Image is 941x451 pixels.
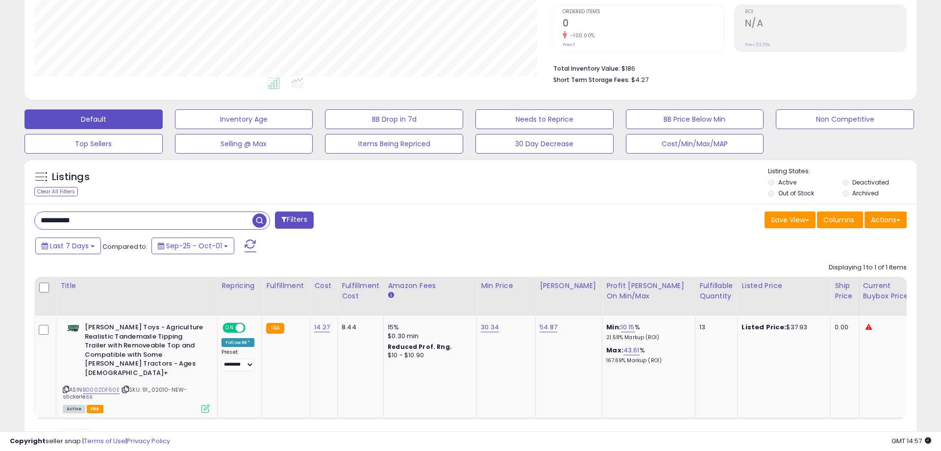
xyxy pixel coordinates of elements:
span: ON [223,324,236,332]
span: 2025-10-9 14:57 GMT [891,436,931,446]
button: Needs to Reprice [475,109,614,129]
li: $186 [553,62,899,74]
label: Deactivated [852,178,889,186]
b: Total Inventory Value: [553,64,620,73]
p: Listing States: [768,167,916,176]
div: Ship Price [835,281,854,301]
img: 3193Nf89svL._SL40_.jpg [63,323,82,334]
div: % [606,323,688,341]
label: Out of Stock [778,189,814,197]
strong: Copyright [10,436,46,446]
div: % [606,346,688,364]
button: Sep-25 - Oct-01 [151,238,234,254]
p: 167.69% Markup (ROI) [606,357,688,364]
a: 30.34 [481,322,499,332]
span: Sep-25 - Oct-01 [166,241,222,251]
button: Filters [275,212,313,229]
div: 13 [699,323,730,332]
div: Min Price [481,281,531,291]
div: seller snap | | [10,437,170,446]
span: FBA [87,405,103,413]
span: | SKU: 91_02010-NEW-stickerless [63,386,187,400]
div: Profit [PERSON_NAME] on Min/Max [606,281,691,301]
b: [PERSON_NAME] Toys - Agriculture Realistic Tandemaxle Tipping Trailer with Removeable Top and Com... [85,323,204,380]
div: Repricing [222,281,258,291]
button: Last 7 Days [35,238,101,254]
div: Title [60,281,213,291]
div: Listed Price [742,281,826,291]
small: -100.00% [567,32,595,39]
div: Fulfillment Cost [342,281,379,301]
a: B0002DF60E [83,386,120,394]
button: Columns [817,212,863,228]
div: 0.00 [835,323,851,332]
label: Active [778,178,796,186]
h2: 0 [563,18,724,31]
button: Selling @ Max [175,134,313,154]
label: Archived [852,189,879,197]
a: 54.87 [540,322,557,332]
span: OFF [244,324,260,332]
div: 8.44 [342,323,376,332]
div: Current Buybox Price [863,281,914,301]
b: Listed Price: [742,322,786,332]
div: Displaying 1 to 1 of 1 items [829,263,907,272]
button: Actions [865,212,907,228]
button: Non Competitive [776,109,914,129]
span: Columns [823,215,854,225]
div: 15% [388,323,469,332]
small: Amazon Fees. [388,291,394,300]
span: Last 7 Days [50,241,89,251]
span: All listings currently available for purchase on Amazon [63,405,85,413]
h2: N/A [745,18,906,31]
button: Inventory Age [175,109,313,129]
button: 30 Day Decrease [475,134,614,154]
a: 14.27 [314,322,330,332]
button: Cost/Min/Max/MAP [626,134,764,154]
a: Terms of Use [84,436,125,446]
span: Ordered Items [563,9,724,15]
button: BB Price Below Min [626,109,764,129]
div: $0.30 min [388,332,469,341]
b: Reduced Prof. Rng. [388,343,452,351]
small: Prev: 33.15% [745,42,770,48]
span: ROI [745,9,906,15]
a: Privacy Policy [127,436,170,446]
small: Prev: 1 [563,42,575,48]
b: Max: [606,345,623,355]
p: 21.58% Markup (ROI) [606,334,688,341]
div: $37.93 [742,323,823,332]
div: Follow BB * [222,338,254,347]
h5: Listings [52,170,90,184]
a: 43.61 [623,345,640,355]
span: Compared to: [102,242,148,251]
a: 10.15 [621,322,635,332]
button: BB Drop in 7d [325,109,463,129]
b: Short Term Storage Fees: [553,76,630,84]
div: [PERSON_NAME] [540,281,598,291]
div: Fulfillable Quantity [699,281,733,301]
div: Cost [314,281,333,291]
button: Default [25,109,163,129]
small: FBA [266,323,284,334]
button: Items Being Repriced [325,134,463,154]
button: Save View [765,212,816,228]
div: Clear All Filters [34,187,78,196]
b: Min: [606,322,621,332]
div: $10 - $10.90 [388,351,469,360]
button: Top Sellers [25,134,163,154]
div: ASIN: [63,323,210,412]
div: Amazon Fees [388,281,472,291]
th: The percentage added to the cost of goods (COGS) that forms the calculator for Min & Max prices. [602,277,695,316]
div: Fulfillment [266,281,306,291]
span: $4.27 [631,75,648,84]
div: Preset: [222,349,254,371]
